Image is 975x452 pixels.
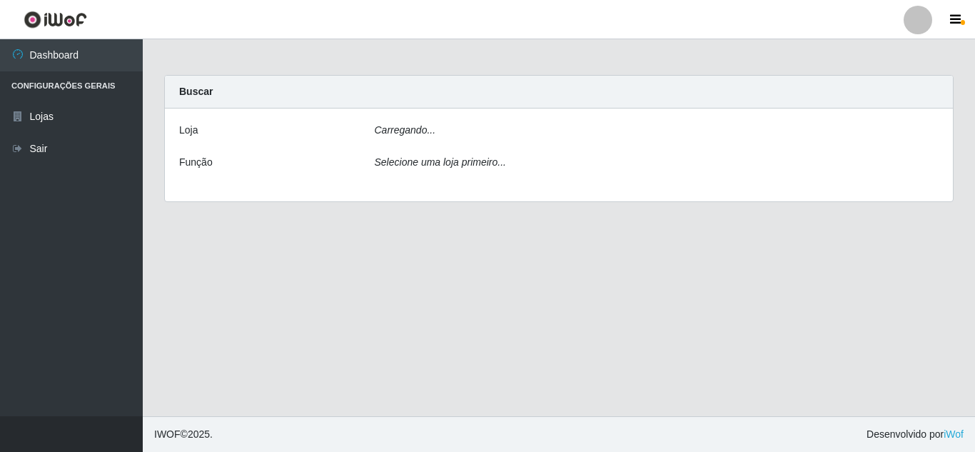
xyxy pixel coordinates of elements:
[179,155,213,170] label: Função
[375,124,436,136] i: Carregando...
[179,86,213,97] strong: Buscar
[375,156,506,168] i: Selecione uma loja primeiro...
[944,428,964,440] a: iWof
[24,11,87,29] img: CoreUI Logo
[154,428,181,440] span: IWOF
[867,427,964,442] span: Desenvolvido por
[154,427,213,442] span: © 2025 .
[179,123,198,138] label: Loja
